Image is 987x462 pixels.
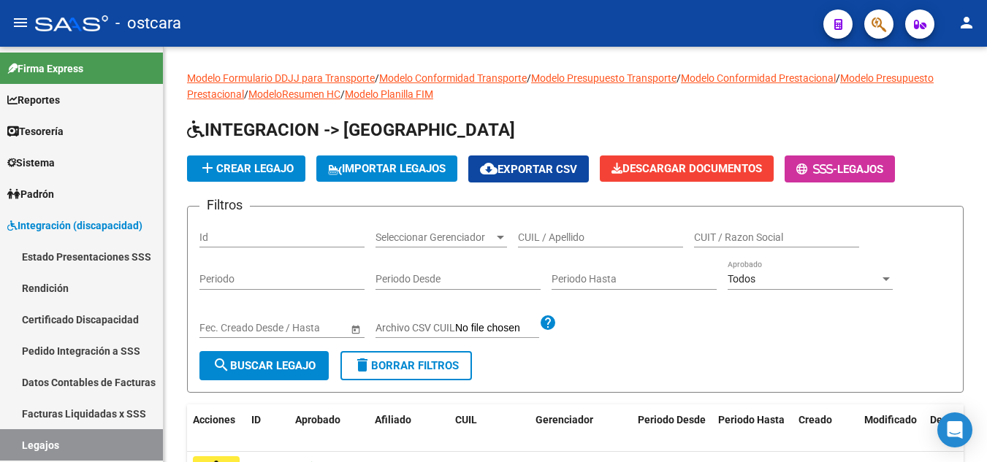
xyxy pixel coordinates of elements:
span: Seleccionar Gerenciador [376,231,494,244]
span: IMPORTAR LEGAJOS [328,162,446,175]
datatable-header-cell: ID [245,404,289,453]
datatable-header-cell: Gerenciador [530,404,632,453]
datatable-header-cell: Periodo Desde [632,404,712,453]
span: Reportes [7,92,60,108]
button: -Legajos [785,155,895,182]
input: Start date [199,322,245,334]
a: ModeloResumen HC [248,88,340,100]
span: Periodo Desde [638,414,706,426]
span: CUIL [455,414,477,426]
button: Open calendar [348,321,363,336]
a: Modelo Conformidad Transporte [379,72,527,84]
span: Periodo Hasta [718,414,785,426]
datatable-header-cell: Acciones [187,404,245,453]
datatable-header-cell: CUIL [449,404,530,453]
a: Modelo Conformidad Prestacional [681,72,836,84]
span: Sistema [7,155,55,171]
button: IMPORTAR LEGAJOS [316,155,457,182]
button: Borrar Filtros [340,351,472,380]
span: Tesorería [7,123,64,139]
span: Modificado [864,414,917,426]
button: Crear Legajo [187,155,305,182]
datatable-header-cell: Afiliado [369,404,449,453]
mat-icon: cloud_download [480,160,498,177]
input: Archivo CSV CUIL [455,322,539,335]
button: Exportar CSV [468,155,589,182]
span: Afiliado [375,414,411,426]
span: Firma Express [7,61,83,77]
span: Archivo CSV CUIL [376,322,455,334]
a: Modelo Presupuesto Transporte [531,72,677,84]
input: End date [257,322,329,334]
span: Gerenciador [536,414,593,426]
datatable-header-cell: Creado [793,404,858,453]
mat-icon: delete [354,356,371,374]
span: Creado [799,414,832,426]
datatable-header-cell: Aprobado [289,404,348,453]
span: Padrón [7,186,54,202]
span: Buscar Legajo [213,359,316,372]
span: Aprobado [295,414,340,426]
a: Modelo Planilla FIM [345,88,433,100]
div: Open Intercom Messenger [937,412,972,447]
span: Acciones [193,414,235,426]
span: Borrar Filtros [354,359,459,372]
span: ID [251,414,261,426]
span: INTEGRACION -> [GEOGRAPHIC_DATA] [187,120,515,140]
button: Buscar Legajo [199,351,329,380]
span: Integración (discapacidad) [7,217,142,234]
h3: Filtros [199,195,250,215]
mat-icon: search [213,356,230,374]
mat-icon: person [958,14,975,31]
span: Todos [728,273,755,285]
datatable-header-cell: Periodo Hasta [712,404,793,453]
span: Descargar Documentos [611,162,762,175]
span: Exportar CSV [480,163,577,176]
mat-icon: menu [12,14,29,31]
span: - [796,163,837,176]
datatable-header-cell: Modificado [858,404,924,453]
button: Descargar Documentos [600,155,774,182]
mat-icon: add [199,159,216,177]
span: Crear Legajo [199,162,294,175]
span: - ostcara [115,7,181,39]
mat-icon: help [539,314,557,331]
a: Modelo Formulario DDJJ para Transporte [187,72,375,84]
span: Legajos [837,163,883,176]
